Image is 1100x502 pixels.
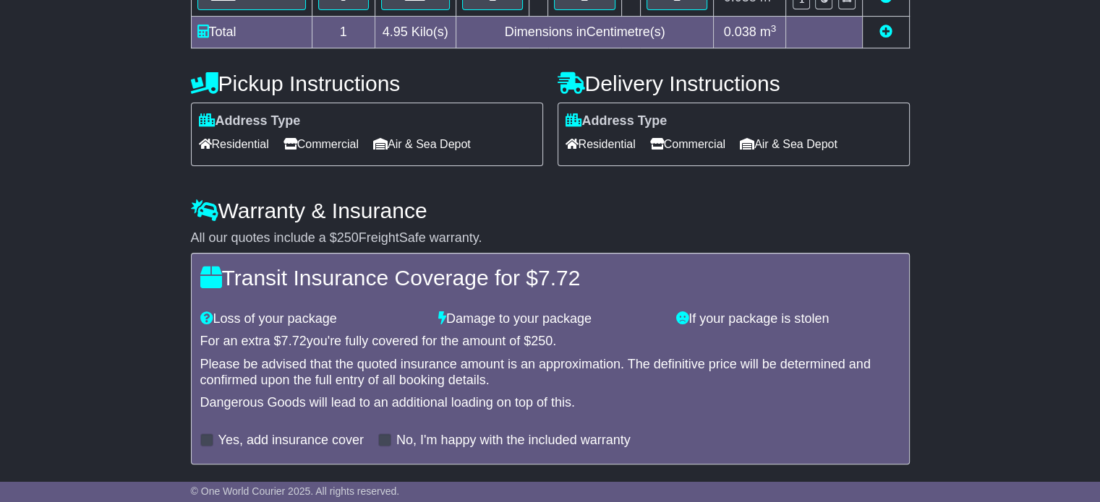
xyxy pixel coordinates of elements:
td: Total [191,17,312,48]
span: Air & Sea Depot [740,133,837,155]
span: 250 [337,230,359,245]
div: Please be advised that the quoted insurance amount is an approximation. The definitive price will... [200,357,900,388]
span: © One World Courier 2025. All rights reserved. [191,485,400,497]
span: m [760,25,777,39]
span: 0.038 [724,25,756,39]
h4: Pickup Instructions [191,72,543,95]
label: Address Type [199,113,301,129]
sup: 3 [771,23,777,34]
label: No, I'm happy with the included warranty [396,433,631,449]
div: Loss of your package [193,311,431,327]
span: Commercial [283,133,359,155]
label: Yes, add insurance cover [218,433,364,449]
td: 1 [312,17,375,48]
div: Dangerous Goods will lead to an additional loading on top of this. [200,395,900,411]
div: All our quotes include a $ FreightSafe warranty. [191,230,910,246]
a: Add new item [879,25,892,39]
span: 4.95 [383,25,408,39]
td: Dimensions in Centimetre(s) [456,17,714,48]
span: 250 [531,334,553,348]
span: Residential [199,133,269,155]
h4: Transit Insurance Coverage for $ [200,266,900,290]
div: If your package is stolen [669,311,907,327]
span: 7.72 [281,334,307,348]
span: Commercial [650,133,725,155]
div: For an extra $ you're fully covered for the amount of $ . [200,334,900,350]
td: Kilo(s) [375,17,456,48]
h4: Delivery Instructions [558,72,910,95]
span: Residential [566,133,636,155]
span: 7.72 [538,266,580,290]
h4: Warranty & Insurance [191,199,910,222]
div: Damage to your package [431,311,669,327]
label: Address Type [566,113,668,129]
span: Air & Sea Depot [373,133,471,155]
